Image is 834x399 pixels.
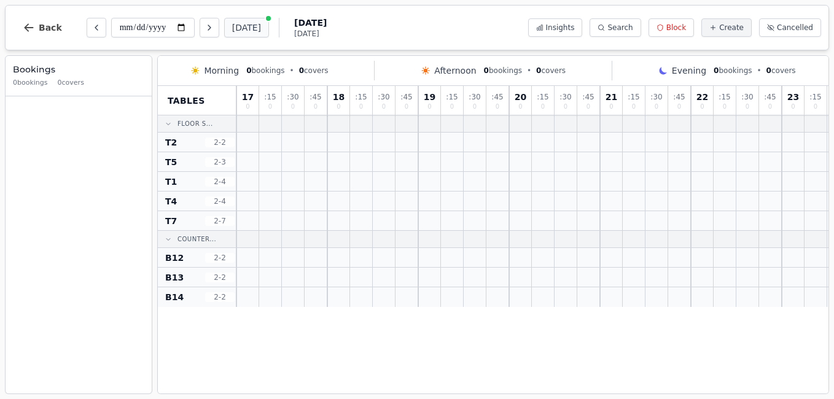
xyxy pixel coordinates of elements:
[655,104,658,110] span: 0
[382,104,386,110] span: 0
[294,29,327,39] span: [DATE]
[165,291,184,303] span: B14
[58,78,84,88] span: 0 covers
[673,93,685,101] span: : 45
[450,104,454,110] span: 0
[314,104,318,110] span: 0
[165,215,177,227] span: T7
[564,104,567,110] span: 0
[666,23,686,33] span: Block
[13,78,48,88] span: 0 bookings
[714,66,752,76] span: bookings
[632,104,636,110] span: 0
[200,18,219,37] button: Next day
[536,66,541,75] span: 0
[205,216,235,226] span: 2 - 7
[700,104,704,110] span: 0
[587,104,590,110] span: 0
[446,93,458,101] span: : 15
[355,93,367,101] span: : 15
[746,104,749,110] span: 0
[359,104,363,110] span: 0
[546,23,575,33] span: Insights
[606,93,617,101] span: 21
[473,104,477,110] span: 0
[333,93,345,101] span: 18
[205,292,235,302] span: 2 - 2
[310,93,321,101] span: : 45
[427,104,431,110] span: 0
[649,18,694,37] button: Block
[290,66,294,76] span: •
[299,66,304,75] span: 0
[165,195,177,207] span: T4
[650,93,662,101] span: : 30
[496,104,499,110] span: 0
[177,234,216,244] span: Counter...
[165,156,177,168] span: T5
[607,23,633,33] span: Search
[424,93,435,101] span: 19
[165,136,177,149] span: T2
[536,66,566,76] span: covers
[672,64,706,77] span: Evening
[469,93,480,101] span: : 30
[582,93,594,101] span: : 45
[224,18,269,37] button: [DATE]
[400,93,412,101] span: : 45
[714,66,719,75] span: 0
[723,104,727,110] span: 0
[205,138,235,147] span: 2 - 2
[168,95,205,107] span: Tables
[246,104,249,110] span: 0
[696,93,708,101] span: 22
[537,93,548,101] span: : 15
[405,104,408,110] span: 0
[13,63,144,76] h3: Bookings
[677,104,681,110] span: 0
[719,93,730,101] span: : 15
[287,93,298,101] span: : 30
[204,64,239,77] span: Morning
[13,13,72,42] button: Back
[246,66,251,75] span: 0
[268,104,272,110] span: 0
[609,104,613,110] span: 0
[768,104,772,110] span: 0
[590,18,641,37] button: Search
[766,66,796,76] span: covers
[628,93,639,101] span: : 15
[434,64,476,77] span: Afternoon
[484,66,489,75] span: 0
[299,66,329,76] span: covers
[337,104,340,110] span: 0
[165,271,184,284] span: B13
[291,104,295,110] span: 0
[491,93,503,101] span: : 45
[528,18,583,37] button: Insights
[378,93,389,101] span: : 30
[719,23,744,33] span: Create
[809,93,821,101] span: : 15
[757,66,762,76] span: •
[527,66,531,76] span: •
[205,157,235,167] span: 2 - 3
[791,104,795,110] span: 0
[205,253,235,263] span: 2 - 2
[777,23,813,33] span: Cancelled
[246,66,284,76] span: bookings
[814,104,817,110] span: 0
[205,177,235,187] span: 2 - 4
[165,176,177,188] span: T1
[484,66,522,76] span: bookings
[759,18,821,37] button: Cancelled
[787,93,799,101] span: 23
[39,23,62,32] span: Back
[242,93,254,101] span: 17
[701,18,752,37] button: Create
[764,93,776,101] span: : 45
[165,252,184,264] span: B12
[741,93,753,101] span: : 30
[518,104,522,110] span: 0
[87,18,106,37] button: Previous day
